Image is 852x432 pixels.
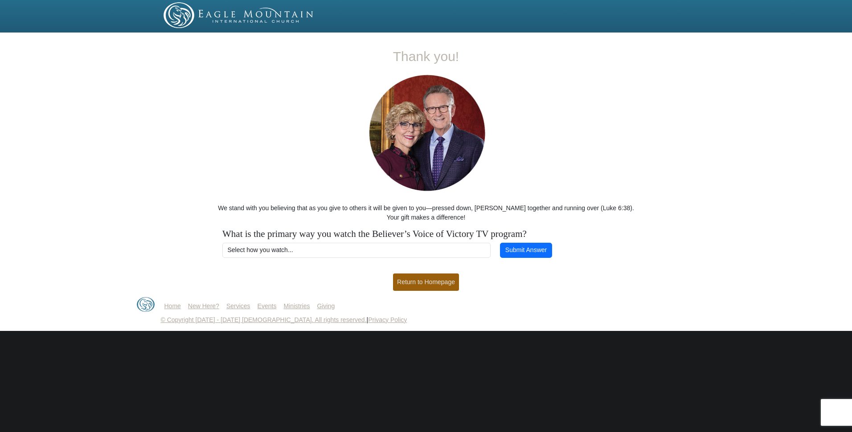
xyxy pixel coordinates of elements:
a: © Copyright [DATE] - [DATE] [DEMOGRAPHIC_DATA]. All rights reserved. [161,316,367,323]
a: Home [164,302,181,310]
p: | [161,315,407,325]
img: Pastors George and Terri Pearsons [360,72,492,195]
a: Return to Homepage [393,273,459,291]
img: Eagle Mountain International Church [137,297,155,312]
a: Services [226,302,250,310]
img: EMIC [164,2,314,28]
a: Giving [317,302,335,310]
a: Ministries [283,302,310,310]
button: Submit Answer [500,243,552,258]
a: Privacy Policy [368,316,407,323]
p: We stand with you believing that as you give to others it will be given to you—pressed down, [PER... [218,204,635,222]
h1: Thank you! [218,49,635,64]
a: Events [258,302,277,310]
h4: What is the primary way you watch the Believer’s Voice of Victory TV program? [222,228,630,240]
a: New Here? [188,302,219,310]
